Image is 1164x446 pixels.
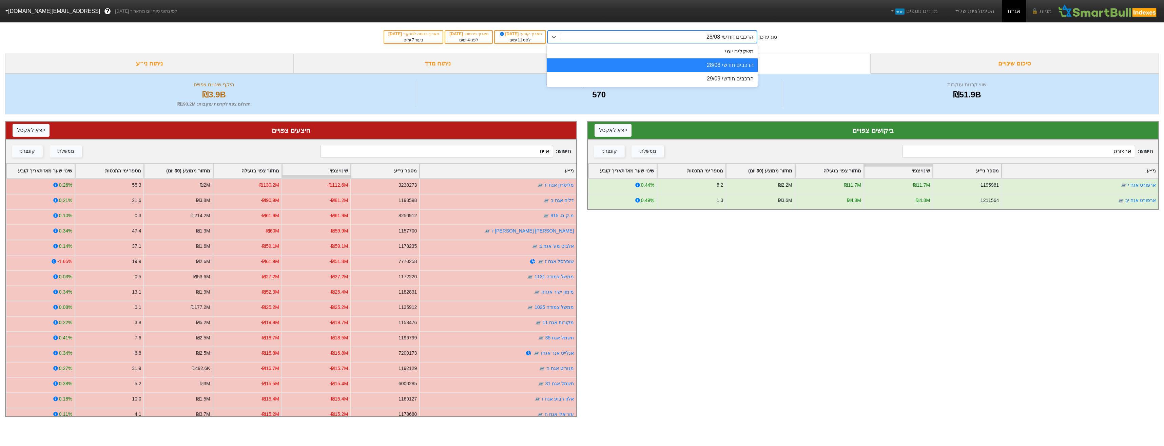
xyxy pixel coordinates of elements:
[191,212,210,219] div: ₪214.2M
[330,380,348,387] div: -₪15.4M
[59,411,72,418] div: 0.11%
[258,182,279,189] div: -₪130.2M
[196,411,210,418] div: ₪3.7M
[261,258,279,265] div: -₪61.9M
[196,350,210,357] div: ₪2.5M
[6,164,75,178] div: Toggle SortBy
[330,227,348,235] div: -₪59.9M
[595,124,632,137] button: ייצא לאקסל
[467,38,470,42] span: 4
[887,4,940,18] a: מדדים נוספיםחדש
[59,273,72,280] div: 0.03%
[499,32,520,36] span: [DATE]
[330,350,348,357] div: -₪16.8M
[330,334,348,341] div: -₪18.5M
[902,145,1153,158] span: חיפוש :
[12,145,43,157] button: קונצרני
[135,380,141,387] div: 5.2
[547,72,758,86] div: הרכבים חודשי 29/09
[106,7,110,16] span: ?
[261,243,279,250] div: -₪59.1M
[135,334,141,341] div: 7.6
[632,145,664,157] button: ממשלתי
[399,289,417,296] div: 1182831
[5,54,294,74] div: ניתוח ני״ע
[261,334,279,341] div: -₪18.7M
[1128,182,1156,188] a: ארפורט אגח י
[537,182,544,189] img: tase link
[192,365,210,372] div: ₪492.6K
[196,197,210,204] div: ₪3.8M
[261,319,279,326] div: -₪19.9M
[388,37,439,43] div: בעוד ימים
[399,365,417,372] div: 1192129
[602,148,617,155] div: קונצרני
[902,145,1135,158] input: 97 רשומות...
[59,243,72,250] div: 0.14%
[399,334,417,341] div: 1196799
[330,243,348,250] div: -₪59.1M
[399,258,417,265] div: 7770258
[547,45,758,58] div: משקלים יומי
[778,182,792,189] div: ₪2.2M
[196,334,210,341] div: ₪2.5M
[913,182,930,189] div: ₪11.7M
[399,411,417,418] div: 1178680
[261,289,279,296] div: -₪52.3M
[399,304,417,311] div: 1135912
[261,273,279,280] div: -₪27.2M
[550,213,574,218] a: מ.ק.מ. 915
[537,258,544,265] img: tase link
[498,37,542,43] div: לפני ימים
[261,212,279,219] div: -₪61.9M
[981,197,999,204] div: 1211564
[639,148,656,155] div: ממשלתי
[59,319,72,326] div: 0.22%
[1118,197,1124,204] img: tase link
[1125,198,1156,203] a: ארפורט אגח יב
[261,380,279,387] div: -₪15.5M
[135,212,141,219] div: 0.3
[135,319,141,326] div: 3.8
[418,81,780,89] div: מספר ניירות ערך
[916,197,930,204] div: ₪4.8M
[59,289,72,296] div: 0.34%
[399,273,417,280] div: 1172220
[758,34,777,41] div: סוג עדכון
[213,164,282,178] div: Toggle SortBy
[330,319,348,326] div: -₪19.7M
[261,411,279,418] div: -₪15.2M
[399,243,417,250] div: 1178235
[399,395,417,403] div: 1169127
[641,197,654,204] div: 0.49%
[539,365,545,372] img: tase link
[132,197,141,204] div: 21.6
[330,395,348,403] div: -₪15.4M
[200,182,210,189] div: ₪2M
[191,304,210,311] div: ₪177.2M
[717,182,723,189] div: 5.2
[547,58,758,72] div: הרכבים חודשי 28/08
[132,258,141,265] div: 19.9
[545,411,574,417] a: עזריאלי אגח ח
[330,304,348,311] div: -₪25.2M
[196,395,210,403] div: ₪1.5M
[388,32,403,36] span: [DATE]
[261,197,279,204] div: -₪90.9M
[196,243,210,250] div: ₪1.6M
[327,182,348,189] div: -₪112.6M
[527,304,533,311] img: tase link
[50,145,82,157] button: ממשלתי
[871,54,1159,74] div: סיכום שינויים
[115,8,177,15] span: לפי נתוני סוף יום מתאריך [DATE]
[59,350,72,357] div: 0.34%
[330,273,348,280] div: -₪27.2M
[14,81,414,89] div: היקף שינויים צפויים
[144,164,212,178] div: Toggle SortBy
[784,89,1150,101] div: ₪51.9B
[59,182,72,189] div: 0.26%
[132,365,141,372] div: 31.9
[538,335,544,341] img: tase link
[399,227,417,235] div: 1157700
[135,304,141,311] div: 0.1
